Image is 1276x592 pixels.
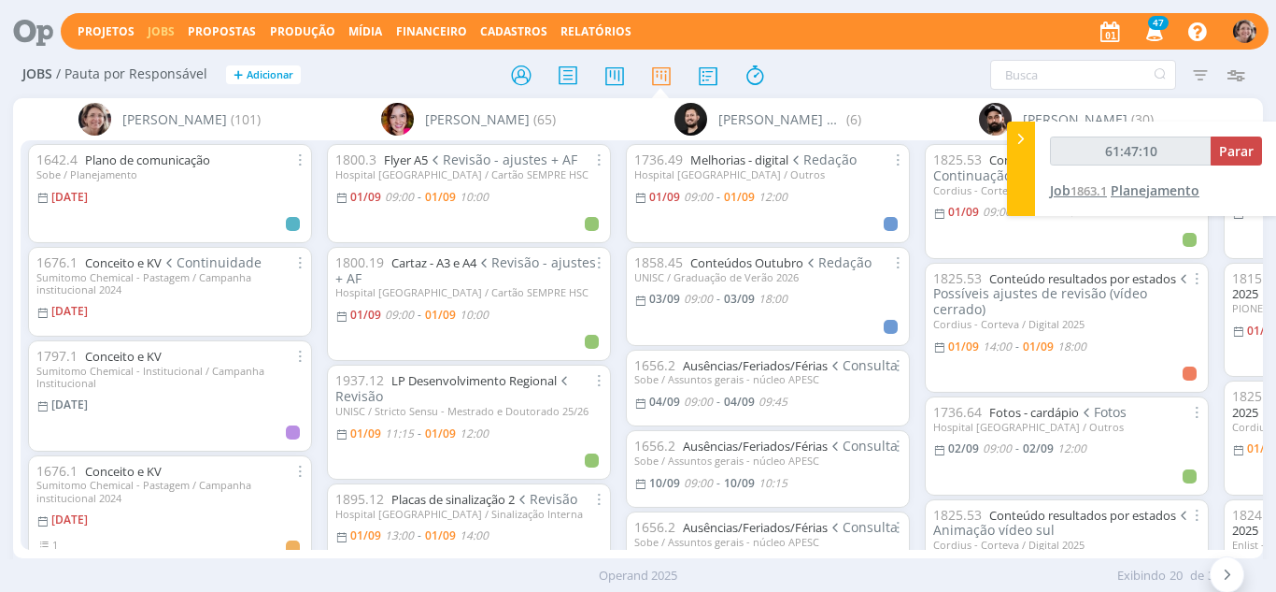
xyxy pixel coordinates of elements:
: - [1015,443,1019,455]
a: Relatórios [560,23,631,39]
div: Hospital [GEOGRAPHIC_DATA] / Outros [634,168,901,180]
span: 1 [52,538,58,552]
button: Jobs [142,24,180,39]
: 01/09 [425,189,456,205]
a: Jobs [148,23,175,39]
a: Ausências/Feriados/Férias [683,519,828,536]
: 18:00 [759,291,787,307]
span: Exibindo [1117,567,1166,585]
span: 1858.45 [634,253,683,271]
: 18:00 [1057,339,1086,354]
span: [PERSON_NAME] [425,109,530,129]
button: Relatórios [555,24,637,39]
span: Continuação reels cerrado [933,151,1192,184]
span: Redação [803,253,872,271]
img: B [674,103,707,136]
a: Plano de comunicação [85,152,210,168]
span: Revisão [335,371,573,405]
span: 1825.53 [933,151,982,168]
img: A [78,103,111,136]
span: 1797.1 [36,347,78,365]
: 09:00 [684,475,713,491]
a: Projetos [78,23,135,39]
: 01/09 [425,527,456,543]
span: 1825.53 [933,506,982,524]
span: Propostas [188,23,256,39]
: 10/09 [724,475,755,491]
div: Sumitomo Chemical - Institucional / Campanha Institucional [36,365,304,389]
span: 1863.1 [1070,182,1107,199]
span: / Pauta por Responsável [56,66,207,82]
a: Produção [270,23,335,39]
: - [1015,207,1019,218]
a: Placas de sinalização 2 [391,491,515,508]
: - [418,428,421,440]
a: Cartaz - A3 e A4 [391,254,476,271]
: 09:00 [684,394,713,410]
span: 1815.2 [1232,269,1273,287]
: 03/09 [649,291,680,307]
input: Busca [990,60,1176,90]
: 10:15 [759,475,787,491]
span: 1800.19 [335,253,384,271]
: 09:00 [684,291,713,307]
: 13:00 [385,527,414,543]
div: Sumitomo Chemical - Pastagem / Campanha institucional 2024 [36,479,304,503]
span: Jobs [22,66,52,82]
span: (101) [231,109,261,129]
a: Flyer A5 [384,152,428,168]
span: [PERSON_NAME] [1023,109,1127,129]
span: 1676.1 [36,253,78,271]
button: Projetos [72,24,140,39]
div: Cordius - Corteva / Digital 2025 [933,184,1200,196]
: 12:00 [460,426,489,441]
span: [PERSON_NAME] Granata [718,109,843,129]
: 01/09 [350,527,381,543]
: 14:00 [460,527,489,543]
span: 20 [1170,567,1183,585]
button: Cadastros [475,24,553,39]
: 09:00 [385,189,414,205]
div: UNISC / Stricto Sensu - Mestrado e Doutorado 25/26 [335,405,603,417]
button: Mídia [343,24,388,39]
div: UNISC / Graduação de Verão 2026 [634,271,901,283]
a: Mídia [348,23,382,39]
div: Cordius - Corteva / Digital 2025 [933,318,1200,330]
span: Cadastros [480,23,547,39]
button: A [1232,15,1257,48]
span: 1736.64 [933,403,982,421]
a: Conteúdos Outubro [690,254,803,271]
a: Conceito e KV [85,463,162,480]
: 10:00 [460,307,489,323]
span: Animação vídeo sul [933,506,1192,540]
: 01/09 [948,204,979,220]
span: 47 [1148,16,1169,30]
: 09:00 [983,204,1012,220]
: - [716,397,720,408]
span: Consulta [828,518,899,536]
: 09:00 [385,307,414,323]
span: Continuidade [162,253,262,271]
div: Sobe / Assuntos gerais - núcleo APESC [634,455,901,467]
img: B [979,103,1012,136]
: - [418,310,421,321]
: [DATE] [51,397,88,412]
: 09:45 [759,394,787,410]
span: Adicionar [247,69,293,81]
: [DATE] [51,303,88,319]
div: Hospital [GEOGRAPHIC_DATA] / Cartão SEMPRE HSC [335,286,603,298]
span: + [234,65,243,85]
a: Ausências/Feriados/Férias [683,357,828,374]
span: Parar [1219,142,1254,160]
a: Conteúdo resultados por estados [989,507,1176,524]
span: 1656.2 [634,437,675,455]
: 01/09 [425,307,456,323]
span: 1800.3 [335,151,376,168]
: 14:00 [983,339,1012,354]
: 11:15 [385,426,414,441]
div: Sobe / Assuntos gerais - núcleo APESC [634,536,901,548]
: - [716,478,720,489]
: 01/09 [724,189,755,205]
: 12:00 [1057,440,1086,456]
: 01/09 [425,426,456,441]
